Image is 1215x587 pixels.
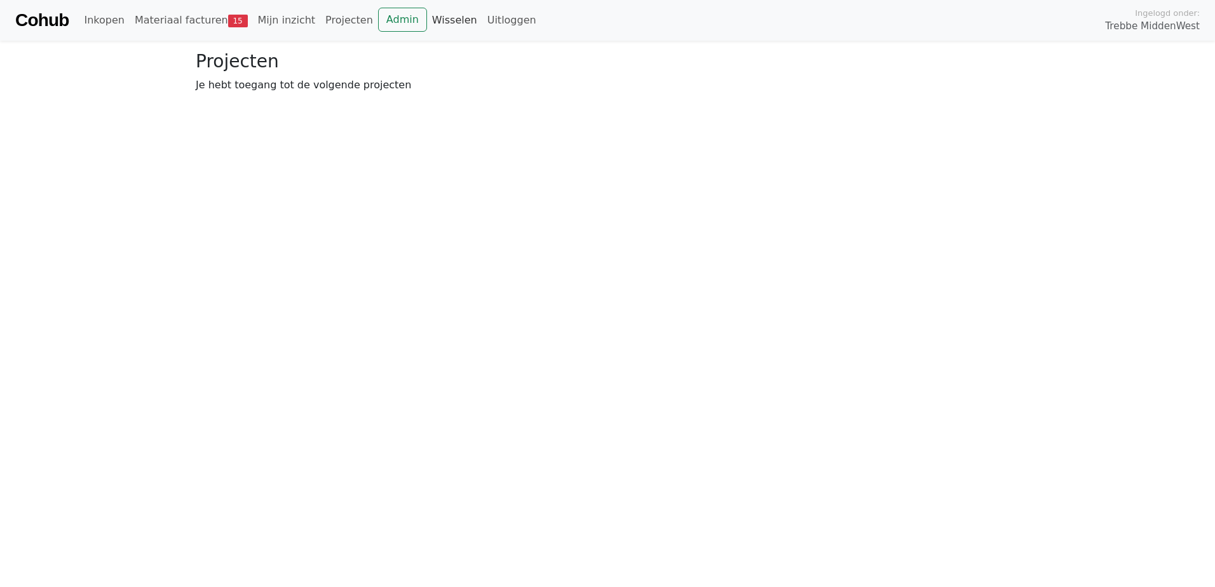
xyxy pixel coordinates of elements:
[196,78,1019,93] p: Je hebt toegang tot de volgende projecten
[196,51,1019,72] h3: Projecten
[482,8,541,33] a: Uitloggen
[1135,7,1200,19] span: Ingelogd onder:
[130,8,253,33] a: Materiaal facturen15
[228,15,248,27] span: 15
[427,8,482,33] a: Wisselen
[15,5,69,36] a: Cohub
[320,8,378,33] a: Projecten
[79,8,129,33] a: Inkopen
[253,8,321,33] a: Mijn inzicht
[378,8,427,32] a: Admin
[1105,19,1200,34] span: Trebbe MiddenWest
